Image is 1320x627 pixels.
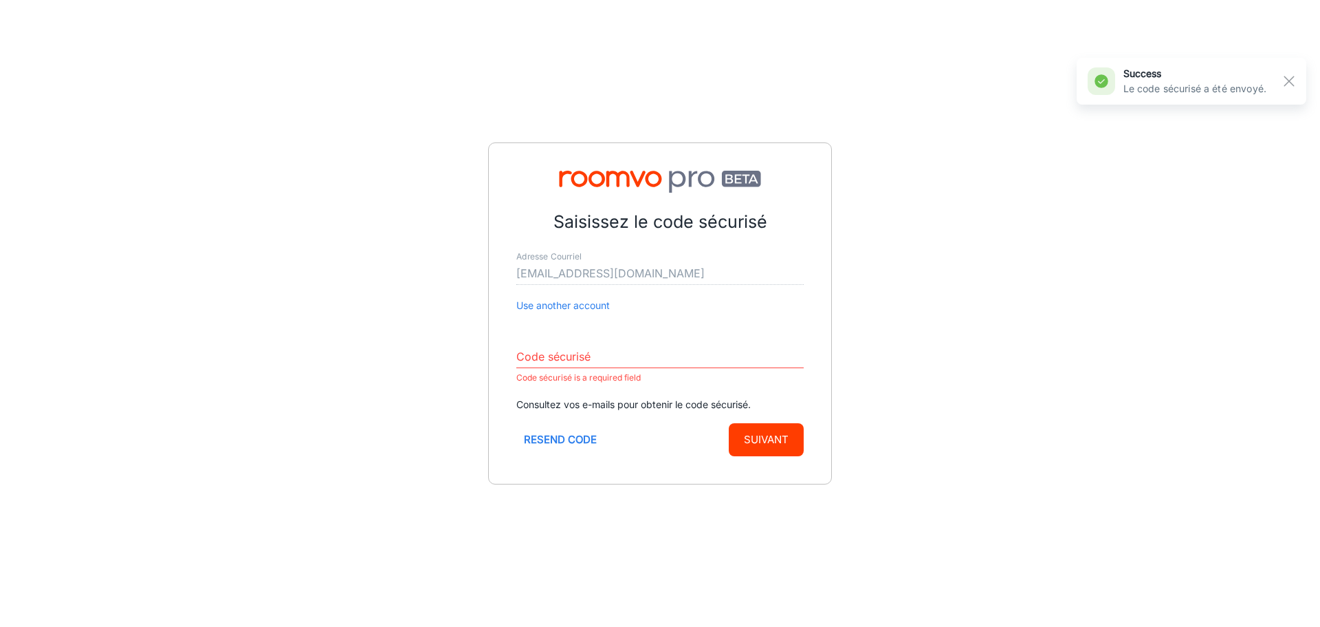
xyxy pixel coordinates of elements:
button: Use another account [516,298,610,313]
p: Code sécurisé is a required field [516,370,804,386]
p: Consultez vos e-mails pour obtenir le code sécurisé. [516,397,804,412]
input: myname@example.com [516,263,804,285]
img: Roomvo PRO Beta [516,171,804,193]
button: Suivant [729,423,804,456]
p: Le code sécurisé a été envoyé. [1123,81,1267,96]
input: Enter secure code [516,346,804,368]
p: Saisissez le code sécurisé [516,209,804,235]
label: Adresse Courriel [516,251,582,263]
button: Resend code [516,423,604,456]
h6: success [1123,66,1267,81]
